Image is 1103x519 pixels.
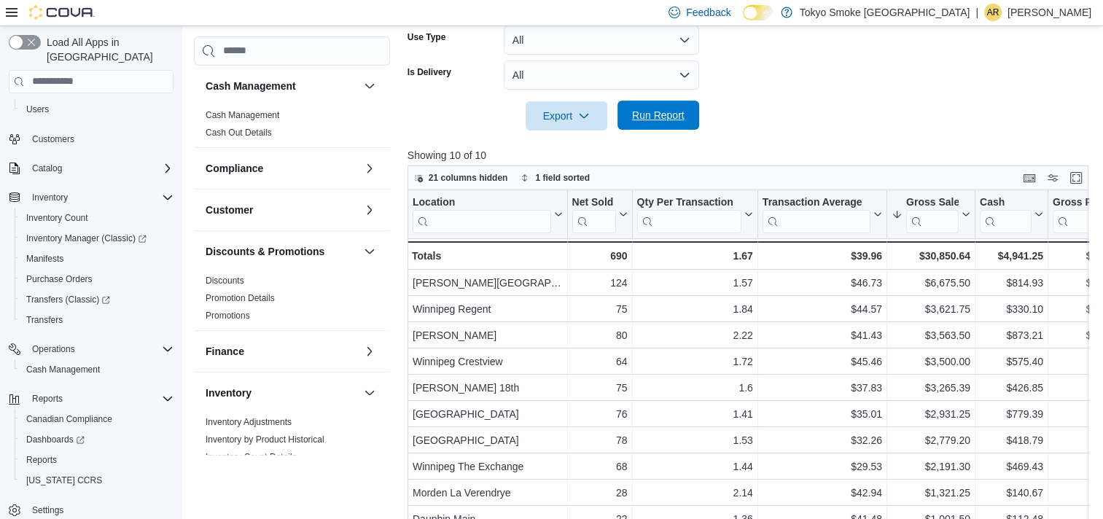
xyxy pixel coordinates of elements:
button: Customer [361,201,378,219]
span: Dark Mode [743,20,744,21]
a: Reports [20,451,63,469]
a: Customers [26,130,80,148]
span: Transfers (Classic) [26,294,110,305]
div: $3,500.00 [892,353,970,370]
a: Transfers (Classic) [15,289,179,310]
div: Cash [980,195,1032,209]
div: [GEOGRAPHIC_DATA] [413,432,563,449]
button: Cash Management [361,77,378,95]
span: Reports [26,390,174,407]
span: Settings [32,504,63,516]
div: Gross Sales [906,195,959,209]
span: Canadian Compliance [26,413,112,425]
button: Finance [206,344,358,359]
p: Tokyo Smoke [GEOGRAPHIC_DATA] [800,4,970,21]
div: $46.73 [763,274,882,292]
button: Export [526,101,607,130]
button: Inventory [3,187,179,208]
div: $35.01 [763,405,882,423]
a: Canadian Compliance [20,410,118,428]
button: Enter fullscreen [1067,169,1085,187]
button: Inventory [26,189,74,206]
span: Inventory Count [20,209,174,227]
div: 2.14 [636,484,752,502]
button: Inventory Count [15,208,179,228]
div: 68 [572,458,627,475]
span: Dashboards [26,434,85,445]
div: $42.94 [763,484,882,502]
span: Reports [20,451,174,469]
div: 28 [572,484,627,502]
div: Transaction Average [763,195,870,233]
div: Totals [412,247,563,265]
label: Use Type [408,31,445,43]
input: Dark Mode [743,5,773,20]
button: Purchase Orders [15,269,179,289]
span: Run Report [632,108,685,122]
label: Is Delivery [408,66,451,78]
span: Purchase Orders [26,273,93,285]
span: Promotions [206,310,250,321]
span: Inventory by Product Historical [206,434,324,445]
span: Settings [26,501,174,519]
span: AR [987,4,999,21]
a: Inventory Count Details [206,452,297,462]
span: Customers [32,133,74,145]
div: $30,850.64 [892,247,970,265]
span: Reports [32,393,63,405]
a: Manifests [20,250,69,268]
span: 1 field sorted [535,172,590,184]
div: Transaction Average [763,195,870,209]
p: | [975,4,978,21]
span: Manifests [20,250,174,268]
span: Feedback [686,5,730,20]
div: Cash Management [194,106,390,147]
div: $140.67 [980,484,1043,502]
h3: Discounts & Promotions [206,244,324,259]
button: Operations [3,339,179,359]
p: Showing 10 of 10 [408,148,1096,163]
div: 1.53 [636,432,752,449]
button: Reports [15,450,179,470]
span: Discounts [206,275,244,286]
button: Finance [361,343,378,360]
button: Catalog [26,160,68,177]
div: $45.46 [763,353,882,370]
a: Inventory Manager (Classic) [15,228,179,249]
span: Users [26,104,49,115]
a: Users [20,101,55,118]
button: Net Sold [572,195,627,233]
span: Cash Management [206,109,279,121]
span: [US_STATE] CCRS [26,475,102,486]
span: Promotion Details [206,292,275,304]
a: Purchase Orders [20,270,98,288]
span: Transfers [20,311,174,329]
a: Discounts [206,276,244,286]
span: Canadian Compliance [20,410,174,428]
div: 1.84 [636,300,752,318]
div: [PERSON_NAME][GEOGRAPHIC_DATA] [413,274,563,292]
button: Run Report [617,101,699,130]
div: Discounts & Promotions [194,272,390,330]
div: 124 [572,274,627,292]
div: $2,191.30 [892,458,970,475]
span: Users [20,101,174,118]
div: Morden La Verendrye [413,484,563,502]
span: Washington CCRS [20,472,174,489]
span: Cash Out Details [206,127,272,138]
a: Dashboards [15,429,179,450]
span: Transfers [26,314,63,326]
a: Dashboards [20,431,90,448]
span: Dashboards [20,431,174,448]
span: 21 columns hidden [429,172,508,184]
div: $575.40 [980,353,1043,370]
a: Inventory Count [20,209,94,227]
div: $41.43 [763,327,882,344]
button: Inventory [206,386,358,400]
span: Cash Management [26,364,100,375]
button: Reports [3,389,179,409]
div: Location [413,195,551,209]
a: Cash Management [206,110,279,120]
button: Operations [26,340,81,358]
a: Transfers [20,311,69,329]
